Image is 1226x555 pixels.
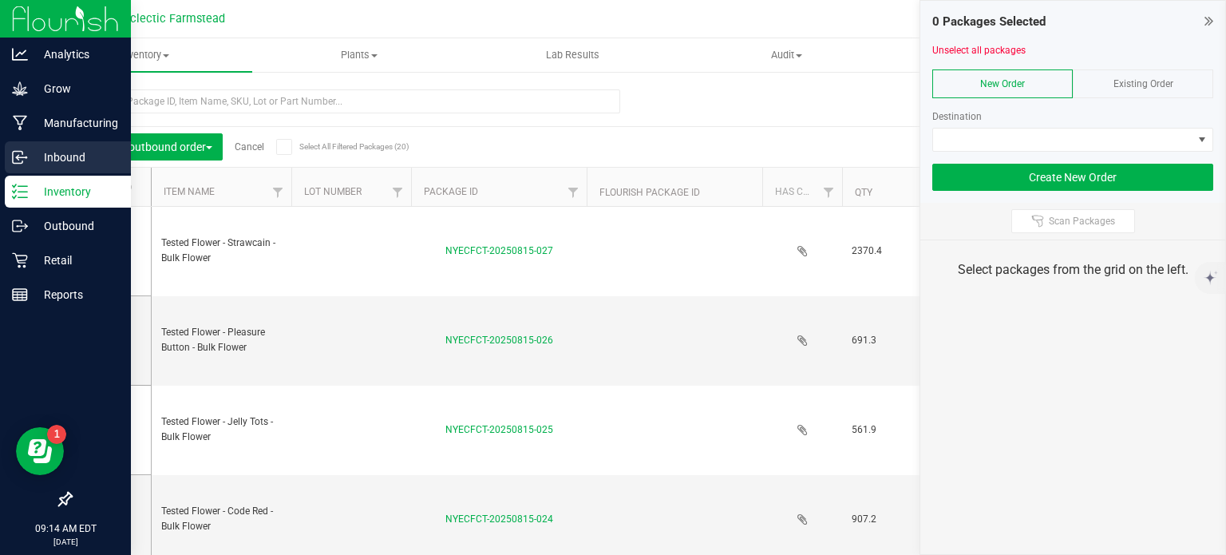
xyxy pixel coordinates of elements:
span: Tested Flower - Code Red - Bulk Flower [161,504,282,534]
button: Add to outbound order [83,133,223,161]
inline-svg: Inventory [12,184,28,200]
a: NYECFCT-20250815-026 [445,335,553,346]
inline-svg: Inbound [12,149,28,165]
p: Retail [28,251,124,270]
span: Add to outbound order [93,141,212,153]
p: Grow [28,79,124,98]
span: Existing Order [1113,78,1173,89]
span: Audit [680,48,892,62]
button: Create New Order [932,164,1213,191]
iframe: Resource center [16,427,64,475]
span: Select All Filtered Packages (20) [299,142,379,151]
a: Qty [855,187,872,198]
span: Tested Flower - Strawcain - Bulk Flower [161,236,282,266]
span: 691.3 [852,333,912,348]
span: Tested Flower - Pleasure Button - Bulk Flower [161,325,282,355]
span: New Order [980,78,1025,89]
button: Scan Packages [1011,209,1135,233]
a: Audit [679,38,893,72]
input: Search Package ID, Item Name, SKU, Lot or Part Number... [70,89,620,113]
a: Inventory [38,38,252,72]
span: Lab Results [524,48,621,62]
span: Inventory [38,48,252,62]
a: Filter [560,179,587,206]
p: 09:14 AM EDT [7,521,124,536]
span: Scan Packages [1049,215,1115,228]
span: 561.9 [852,422,912,438]
a: Filter [385,179,411,206]
inline-svg: Manufacturing [12,115,28,131]
p: Inbound [28,148,124,167]
p: Outbound [28,216,124,236]
inline-svg: Reports [12,287,28,303]
a: Flourish Package ID [599,187,700,198]
inline-svg: Grow [12,81,28,97]
th: Has COA [762,168,842,207]
p: Analytics [28,45,124,64]
a: Cancel [235,141,264,153]
a: NYECFCT-20250815-025 [445,424,553,435]
a: Filter [265,179,291,206]
p: Inventory [28,182,124,201]
a: Lot Number [304,186,362,197]
a: Plants [252,38,466,72]
iframe: Resource center unread badge [47,425,66,444]
inline-svg: Retail [12,252,28,268]
span: 2370.4 [852,244,912,259]
a: Lab Results [466,38,680,72]
p: [DATE] [7,536,124,548]
inline-svg: Outbound [12,218,28,234]
p: Reports [28,285,124,304]
div: Select packages from the grid on the left. [940,260,1205,279]
a: Package ID [424,186,478,197]
inline-svg: Analytics [12,46,28,62]
span: Plants [253,48,465,62]
span: The Eclectic Farmstead [101,12,225,26]
a: Inventory Counts [893,38,1107,72]
span: 907.2 [852,512,912,527]
a: Filter [816,179,842,206]
a: NYECFCT-20250815-024 [445,513,553,525]
span: Tested Flower - Jelly Tots - Bulk Flower [161,414,282,445]
p: Manufacturing [28,113,124,133]
span: Destination [932,111,982,122]
a: NYECFCT-20250815-027 [445,245,553,256]
a: Item Name [164,186,215,197]
a: Unselect all packages [932,45,1026,56]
